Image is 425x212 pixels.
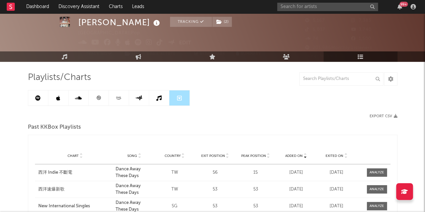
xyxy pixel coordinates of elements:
span: Song [127,154,137,158]
span: 5,167 [305,18,325,23]
span: 7,383 [351,18,371,23]
button: (2) [212,17,232,27]
div: 53 [197,203,233,210]
span: Added On [285,154,303,158]
button: Email AlertsOn [143,49,187,59]
input: Search for artists [277,3,378,11]
div: 53 [237,203,274,210]
button: Summary [232,49,264,59]
button: 99+ [397,4,402,9]
span: 5,037 [305,28,325,32]
div: [DATE] [318,169,355,176]
a: New International Singles [38,203,113,210]
a: 西洋速爆新歌 [38,186,113,193]
div: [DATE] [278,186,314,193]
div: TW [156,186,193,193]
span: 74 [305,37,318,41]
div: [DATE] [318,186,355,193]
span: Playlists/Charts [28,74,91,82]
div: [DATE] [278,203,314,210]
button: (2) [121,49,140,59]
div: 56 [197,169,233,176]
span: Past KKBox Playlists [28,123,81,131]
span: Exited On [326,154,343,158]
span: ( 2 ) [212,17,232,27]
button: Tracking [170,17,212,27]
span: 3,740 [351,28,372,32]
a: 西洋 Indie 不斷電 [38,169,113,176]
a: Dance Away These Days [116,183,153,196]
a: Dance Away These Days [116,166,153,179]
span: ( 2 ) [120,49,140,59]
span: Peak Position [241,154,266,158]
span: 201,986 Monthly Listeners [305,46,372,50]
div: TW [156,169,193,176]
button: Export CSV [370,114,397,118]
a: Benchmark [190,49,229,59]
span: Chart [68,154,79,158]
div: [PERSON_NAME] [78,17,162,28]
div: 15 [237,169,274,176]
div: [GEOGRAPHIC_DATA] | Pop [78,29,148,37]
span: Benchmark [200,50,225,58]
div: 53 [197,186,233,193]
button: Tracking [78,49,120,59]
span: Country [165,154,181,158]
span: 1,500 [351,37,371,41]
span: Exit Position [201,154,225,158]
div: [DATE] [278,169,314,176]
input: Search Playlists/Charts [299,72,383,86]
div: [DATE] [318,203,355,210]
div: 99 + [399,2,408,7]
div: SG [156,203,193,210]
button: Edit [179,39,191,47]
div: 53 [237,186,274,193]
